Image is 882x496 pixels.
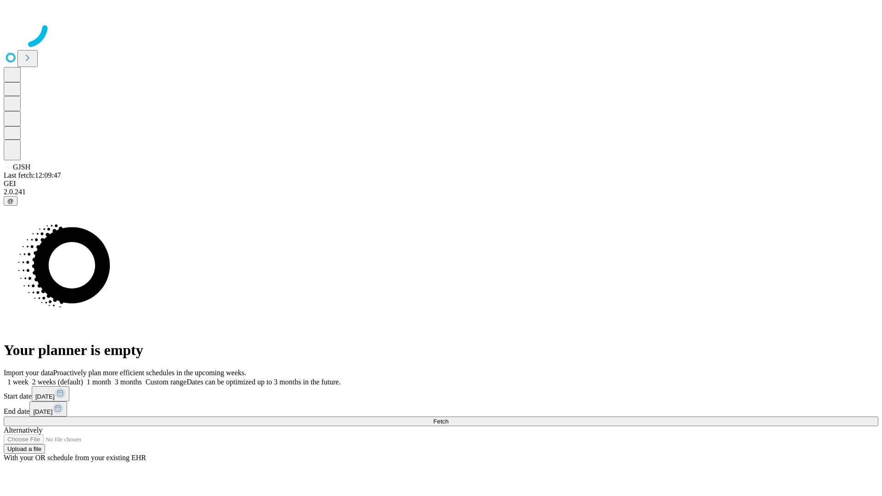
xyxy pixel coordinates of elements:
[4,417,878,426] button: Fetch
[7,197,14,204] span: @
[4,180,878,188] div: GEI
[33,408,52,415] span: [DATE]
[35,393,55,400] span: [DATE]
[32,386,69,401] button: [DATE]
[4,426,42,434] span: Alternatively
[433,418,448,425] span: Fetch
[4,444,45,454] button: Upload a file
[4,369,53,377] span: Import your data
[4,342,878,359] h1: Your planner is empty
[4,401,878,417] div: End date
[13,163,30,171] span: GJSH
[115,378,142,386] span: 3 months
[187,378,340,386] span: Dates can be optimized up to 3 months in the future.
[4,171,61,179] span: Last fetch: 12:09:47
[4,196,17,206] button: @
[87,378,111,386] span: 1 month
[32,378,83,386] span: 2 weeks (default)
[53,369,246,377] span: Proactively plan more efficient schedules in the upcoming weeks.
[4,386,878,401] div: Start date
[7,378,28,386] span: 1 week
[146,378,187,386] span: Custom range
[29,401,67,417] button: [DATE]
[4,188,878,196] div: 2.0.241
[4,454,146,462] span: With your OR schedule from your existing EHR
